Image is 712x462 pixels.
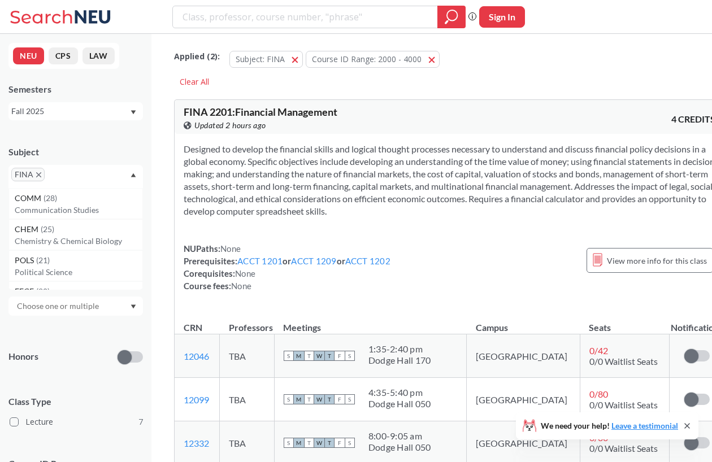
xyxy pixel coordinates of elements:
[8,350,38,363] p: Honors
[184,106,337,118] span: FINA 2201 : Financial Management
[314,351,324,361] span: W
[184,394,209,405] a: 12099
[284,438,294,448] span: S
[220,378,275,421] td: TBA
[589,389,608,399] span: 0 / 80
[368,442,431,453] div: Dodge Hall 050
[184,438,209,448] a: 12332
[220,334,275,378] td: TBA
[368,343,431,355] div: 1:35 - 2:40 pm
[15,236,142,247] p: Chemistry & Chemical Biology
[304,438,314,448] span: T
[236,54,285,64] span: Subject: FINA
[8,395,143,408] span: Class Type
[294,351,304,361] span: M
[335,438,345,448] span: F
[44,193,57,203] span: ( 28 )
[345,394,355,404] span: S
[184,242,390,292] div: NUPaths: Prerequisites: or or Corequisites: Course fees:
[607,254,707,268] span: View more info for this class
[324,394,335,404] span: T
[231,281,251,291] span: None
[8,102,143,120] div: Fall 2025Dropdown arrow
[11,105,129,117] div: Fall 2025
[36,172,41,177] svg: X to remove pill
[83,47,115,64] button: LAW
[589,345,608,356] span: 0 / 42
[335,351,345,361] span: F
[345,438,355,448] span: S
[284,351,294,361] span: S
[181,7,429,27] input: Class, professor, course number, "phrase"
[589,356,658,367] span: 0/0 Waitlist Seats
[580,310,669,334] th: Seats
[335,394,345,404] span: F
[368,355,431,366] div: Dodge Hall 170
[15,223,41,236] span: CHEM
[184,321,202,334] div: CRN
[284,394,294,404] span: S
[229,51,303,68] button: Subject: FINA
[345,351,355,361] span: S
[131,110,136,115] svg: Dropdown arrow
[368,387,431,398] div: 4:35 - 5:40 pm
[445,9,458,25] svg: magnifying glass
[194,119,266,132] span: Updated 2 hours ago
[131,173,136,177] svg: Dropdown arrow
[11,299,106,313] input: Choose one or multiple
[237,256,283,266] a: ACCT 1201
[291,256,336,266] a: ACCT 1209
[304,394,314,404] span: T
[294,438,304,448] span: M
[174,50,220,63] span: Applied ( 2 ):
[467,378,580,421] td: [GEOGRAPHIC_DATA]
[11,168,45,181] span: FINAX to remove pill
[15,192,44,204] span: COMM
[324,438,335,448] span: T
[8,83,143,95] div: Semesters
[15,285,36,298] span: EECE
[15,204,142,216] p: Communication Studies
[36,255,50,265] span: ( 21 )
[220,243,241,254] span: None
[174,73,215,90] div: Clear All
[131,304,136,309] svg: Dropdown arrow
[294,394,304,404] span: M
[611,421,678,430] a: Leave a testimonial
[36,286,50,296] span: ( 20 )
[8,297,143,316] div: Dropdown arrow
[324,351,335,361] span: T
[41,224,54,234] span: ( 25 )
[312,54,422,64] span: Course ID Range: 2000 - 4000
[368,430,431,442] div: 8:00 - 9:05 am
[304,351,314,361] span: T
[220,310,275,334] th: Professors
[368,398,431,409] div: Dodge Hall 050
[314,438,324,448] span: W
[467,310,580,334] th: Campus
[15,267,142,278] p: Political Science
[345,256,390,266] a: ACCT 1202
[314,394,324,404] span: W
[49,47,78,64] button: CPS
[235,268,255,278] span: None
[437,6,466,28] div: magnifying glass
[8,165,143,188] div: FINAX to remove pillDropdown arrowCOMM(28)Communication StudiesCHEM(25)Chemistry & Chemical Biolo...
[184,351,209,361] a: 12046
[8,146,143,158] div: Subject
[467,334,580,378] td: [GEOGRAPHIC_DATA]
[479,6,525,28] button: Sign In
[589,399,658,410] span: 0/0 Waitlist Seats
[306,51,440,68] button: Course ID Range: 2000 - 4000
[15,254,36,267] span: POLS
[589,443,658,454] span: 0/0 Waitlist Seats
[541,422,678,430] span: We need your help!
[13,47,44,64] button: NEU
[138,416,143,428] span: 7
[10,415,143,429] label: Lecture
[274,310,466,334] th: Meetings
